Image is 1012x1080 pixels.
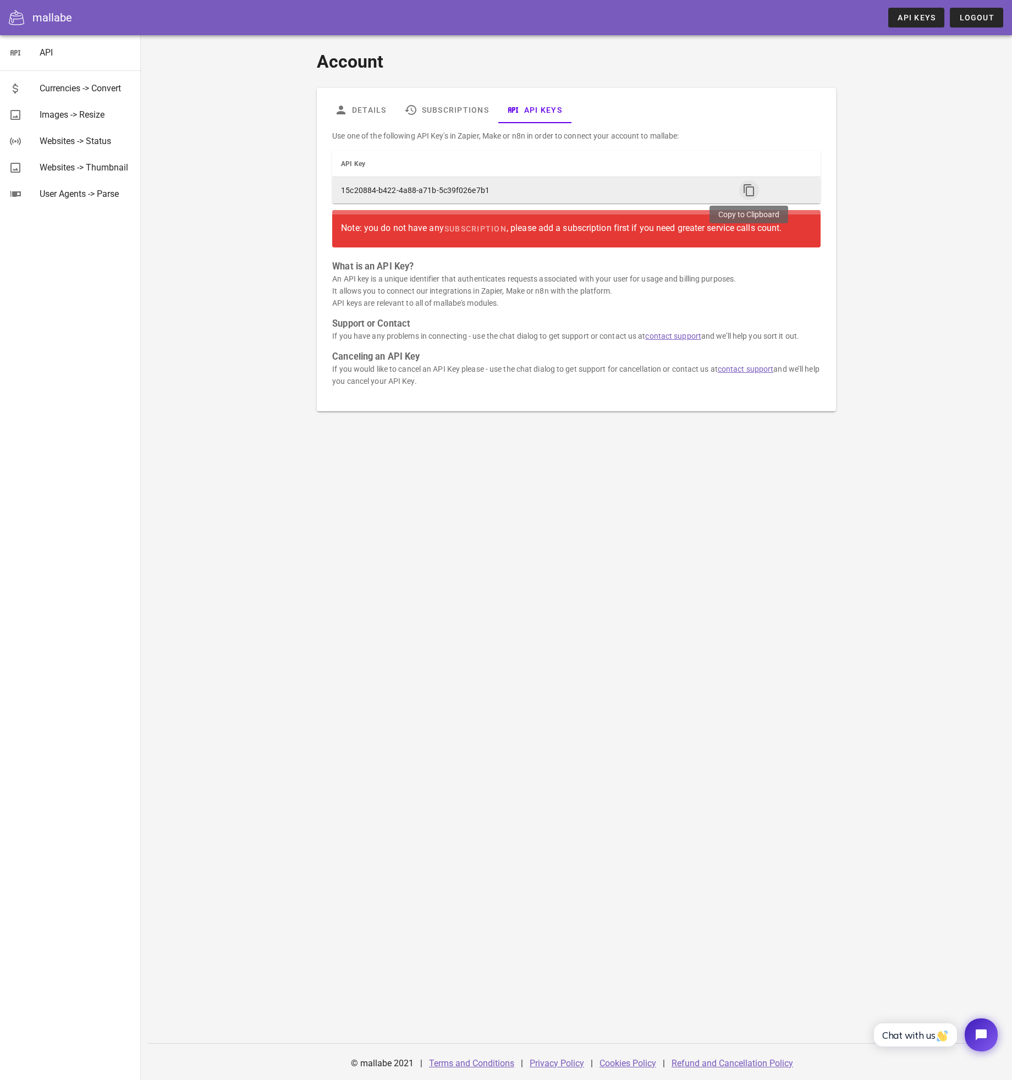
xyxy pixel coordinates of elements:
[332,330,820,342] p: If you have any problems in connecting - use the chat dialog to get support or contact us at and ...
[663,1050,665,1077] div: |
[332,261,820,273] h3: What is an API Key?
[344,1050,420,1077] div: © mallabe 2021
[40,47,132,58] div: API
[332,130,820,142] p: Use one of the following API Key's in Zapier, Make or n8n in order to connect your account to mal...
[332,363,820,387] p: If you would like to cancel an API Key please - use the chat dialog to get support for cancellati...
[40,109,132,120] div: Images -> Resize
[645,332,701,340] a: contact support
[332,151,730,177] th: API Key: Not sorted. Activate to sort ascending.
[429,1058,514,1068] a: Terms and Conditions
[521,1050,523,1077] div: |
[326,97,395,123] a: Details
[444,219,507,239] a: subscription
[40,162,132,173] div: Websites -> Thumbnail
[332,177,730,203] td: 15c20884-b422-4a88-a71b-5c39f026e7b1
[420,1050,422,1077] div: |
[40,83,132,93] div: Currencies -> Convert
[959,13,994,22] span: Logout
[40,136,132,146] div: Websites -> Status
[950,8,1003,27] button: Logout
[599,1058,656,1068] a: Cookies Policy
[341,219,811,239] div: Note: you do not have any , please add a subscription first if you need greater service calls count.
[718,365,774,373] a: contact support
[897,13,936,22] span: API Keys
[332,273,820,309] p: An API key is a unique identifier that authenticates requests associated with your user for usage...
[498,97,571,123] a: API Keys
[332,351,820,363] h3: Canceling an API Key
[40,189,132,199] div: User Agents -> Parse
[862,1009,1007,1061] iframe: Tidio Chat
[444,224,507,233] span: subscription
[888,8,944,27] a: API Keys
[395,97,498,123] a: Subscriptions
[591,1050,593,1077] div: |
[530,1058,584,1068] a: Privacy Policy
[317,48,835,75] h1: Account
[672,1058,793,1068] a: Refund and Cancellation Policy
[332,318,820,330] h3: Support or Contact
[32,9,72,26] div: mallabe
[341,160,365,168] span: API Key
